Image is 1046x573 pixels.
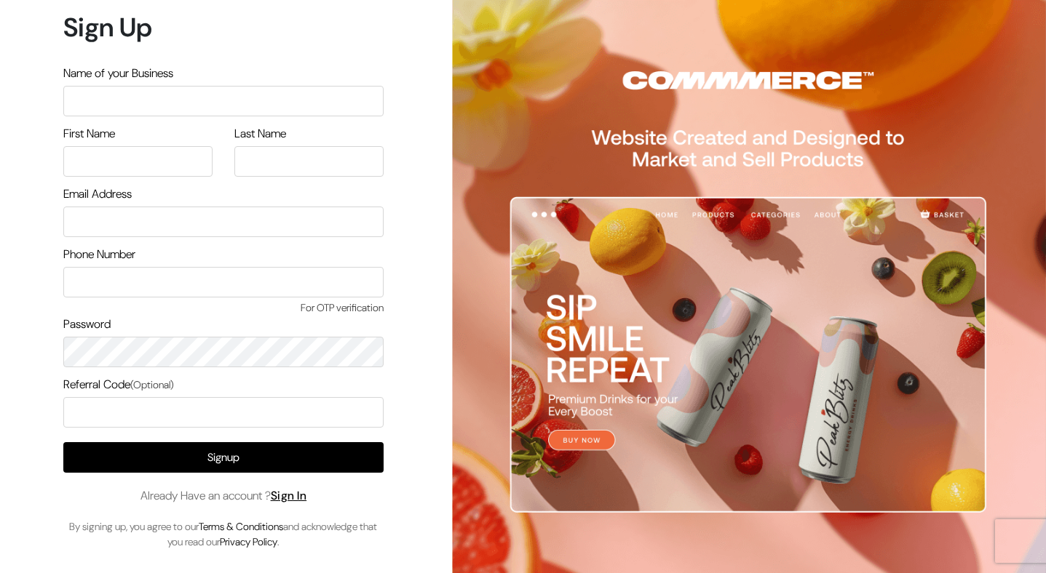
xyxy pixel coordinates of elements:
span: Already Have an account ? [140,487,307,505]
label: Referral Code [63,376,174,393]
a: Sign In [271,488,307,503]
label: Last Name [234,125,286,143]
button: Signup [63,442,384,473]
a: Privacy Policy [220,535,277,548]
span: For OTP verification [63,300,384,316]
label: First Name [63,125,115,143]
label: Email Address [63,185,132,203]
label: Name of your Business [63,65,173,82]
label: Password [63,316,111,333]
a: Terms & Conditions [199,520,283,533]
label: Phone Number [63,246,135,263]
span: (Optional) [130,378,174,391]
p: By signing up, you agree to our and acknowledge that you read our . [63,519,384,550]
h1: Sign Up [63,12,384,43]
